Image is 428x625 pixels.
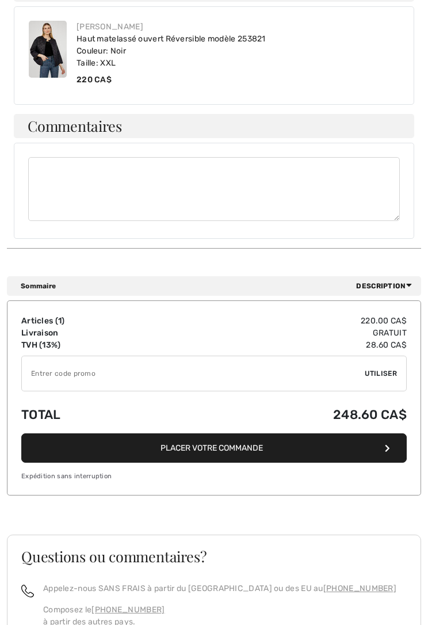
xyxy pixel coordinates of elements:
[77,45,266,69] div: Couleur: Noir Taille: XXL
[165,327,407,339] td: Gratuit
[165,315,407,327] td: 220.00 CA$
[91,605,165,615] a: [PHONE_NUMBER]
[43,582,396,594] p: Appelez-nous SANS FRAIS à partir du [GEOGRAPHIC_DATA] ou des EU au
[365,368,397,379] span: Utiliser
[21,339,165,351] td: TVH (13%)
[28,157,400,221] textarea: Commentaires
[21,433,407,463] button: Placer votre commande
[21,396,165,433] td: Total
[323,584,396,593] a: [PHONE_NUMBER]
[29,21,67,78] img: Haut matelassé ouvert Réversible modèle 253821
[77,75,112,85] span: 220 CA$
[77,34,266,44] a: Haut matelassé ouvert Réversible modèle 253821
[21,327,165,339] td: Livraison
[21,549,407,563] h3: Questions ou commentaires?
[77,21,266,33] div: [PERSON_NAME]
[21,315,165,327] td: Articles ( )
[21,585,34,597] img: call
[58,316,62,326] span: 1
[356,281,416,291] span: Description
[14,114,414,138] h4: Commentaires
[165,396,407,433] td: 248.60 CA$
[165,339,407,351] td: 28.60 CA$
[21,281,416,291] div: Sommaire
[22,356,365,391] input: Code promo
[21,472,407,482] div: Expédition sans interruption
